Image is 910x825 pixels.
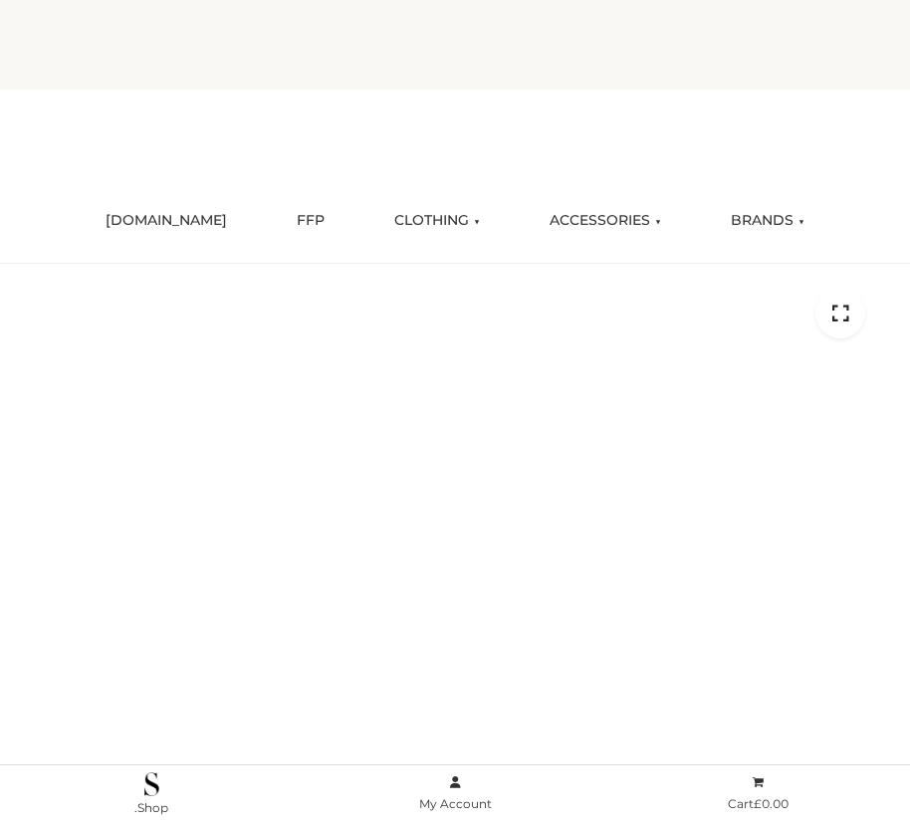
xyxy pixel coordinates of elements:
img: .Shop [144,772,159,796]
span: Cart [728,796,789,811]
a: BRANDS [716,199,819,243]
span: My Account [419,796,492,811]
a: ACCESSORIES [535,199,676,243]
a: My Account [304,771,607,816]
a: FFP [282,199,340,243]
span: £ [754,796,762,811]
bdi: 0.00 [754,796,789,811]
a: [DOMAIN_NAME] [91,199,242,243]
a: CLOTHING [379,199,495,243]
a: Cart£0.00 [606,771,910,816]
span: .Shop [134,800,168,815]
